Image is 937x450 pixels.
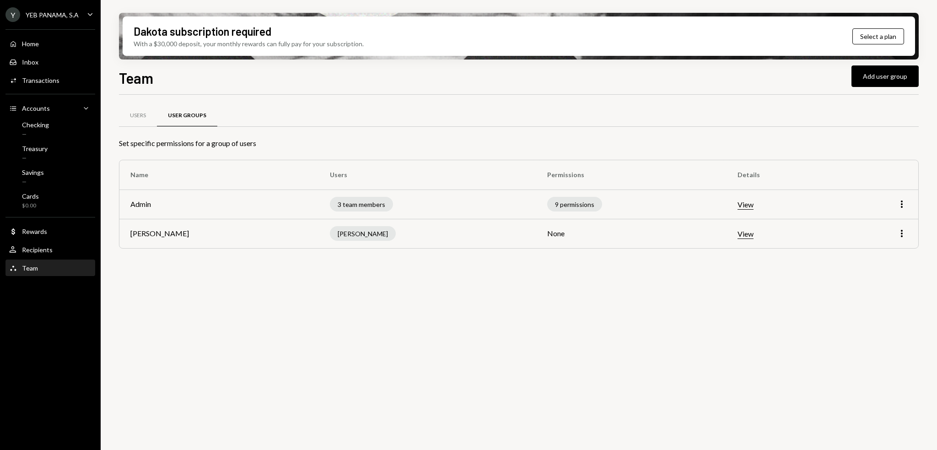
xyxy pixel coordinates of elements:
a: Users [119,104,157,127]
div: [PERSON_NAME] [330,226,396,241]
th: Details [727,160,836,190]
a: Savings— [5,166,95,188]
div: 3 team members [330,197,393,211]
div: User Groups [168,112,206,119]
div: — [22,130,49,138]
a: Team [5,260,95,276]
div: Cards [22,192,39,200]
div: Home [22,40,39,48]
div: $0.00 [22,202,39,210]
div: Checking [22,121,49,129]
div: Users [130,112,146,119]
div: Team [22,264,38,272]
th: Permissions [536,160,727,190]
h1: Team [119,69,153,87]
button: View [738,229,754,239]
div: YEB PANAMA, S.A [26,11,79,19]
a: Recipients [5,241,95,258]
div: 9 permissions [547,197,602,211]
div: Treasury [22,145,48,152]
th: Users [319,160,537,190]
th: Name [119,160,319,190]
button: Add user group [851,65,919,87]
div: Recipients [22,246,53,254]
div: Savings [22,168,44,176]
a: Transactions [5,72,95,88]
a: Cards$0.00 [5,190,95,211]
div: Set specific permissions for a group of users [119,138,919,149]
a: Accounts [5,100,95,116]
div: Transactions [22,76,59,84]
div: Inbox [22,58,38,66]
div: Y [5,7,20,22]
div: — [22,154,48,162]
td: Admin [119,190,319,219]
button: View [738,200,754,210]
div: Dakota subscription required [134,24,271,39]
div: Rewards [22,228,47,235]
a: Home [5,35,95,52]
td: None [536,219,727,248]
td: [PERSON_NAME] [119,219,319,248]
a: Checking— [5,118,95,140]
div: Accounts [22,104,50,112]
a: User Groups [157,104,217,127]
a: Inbox [5,54,95,70]
a: Treasury— [5,142,95,164]
a: Rewards [5,223,95,239]
button: Select a plan [852,28,904,44]
div: — [22,178,44,186]
div: With a $30,000 deposit, your monthly rewards can fully pay for your subscription. [134,39,364,49]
